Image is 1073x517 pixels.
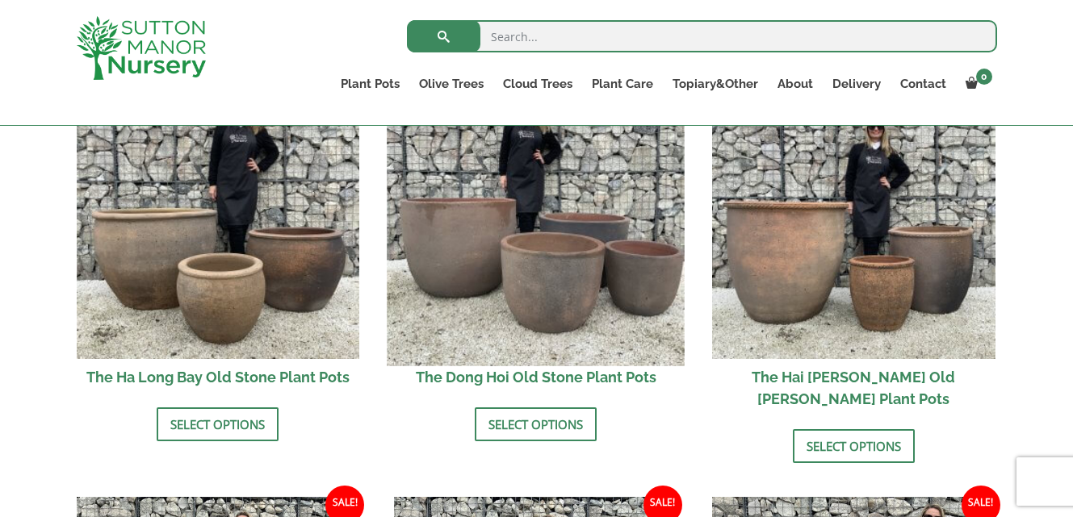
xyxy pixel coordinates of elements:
a: Sale! The Dong Hoi Old Stone Plant Pots [394,76,677,395]
a: About [768,73,823,95]
a: Delivery [823,73,891,95]
a: Select options for “The Dong Hoi Old Stone Plant Pots” [475,407,597,441]
a: Plant Care [582,73,663,95]
h2: The Ha Long Bay Old Stone Plant Pots [77,359,360,395]
a: Plant Pots [331,73,409,95]
a: Cloud Trees [493,73,582,95]
img: The Dong Hoi Old Stone Plant Pots [388,69,685,365]
a: Select options for “The Hai Phong Old Stone Plant Pots” [793,429,915,463]
img: logo [77,16,206,80]
span: 0 [976,69,992,85]
h2: The Hai [PERSON_NAME] Old [PERSON_NAME] Plant Pots [712,359,995,417]
img: The Ha Long Bay Old Stone Plant Pots [77,76,360,359]
img: The Hai Phong Old Stone Plant Pots [712,76,995,359]
a: Sale! The Hai [PERSON_NAME] Old [PERSON_NAME] Plant Pots [712,76,995,417]
a: Olive Trees [409,73,493,95]
a: Contact [891,73,956,95]
a: Select options for “The Ha Long Bay Old Stone Plant Pots” [157,407,279,441]
input: Search... [407,20,997,52]
h2: The Dong Hoi Old Stone Plant Pots [394,359,677,395]
a: 0 [956,73,997,95]
a: Topiary&Other [663,73,768,95]
a: Sale! The Ha Long Bay Old Stone Plant Pots [77,76,360,395]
